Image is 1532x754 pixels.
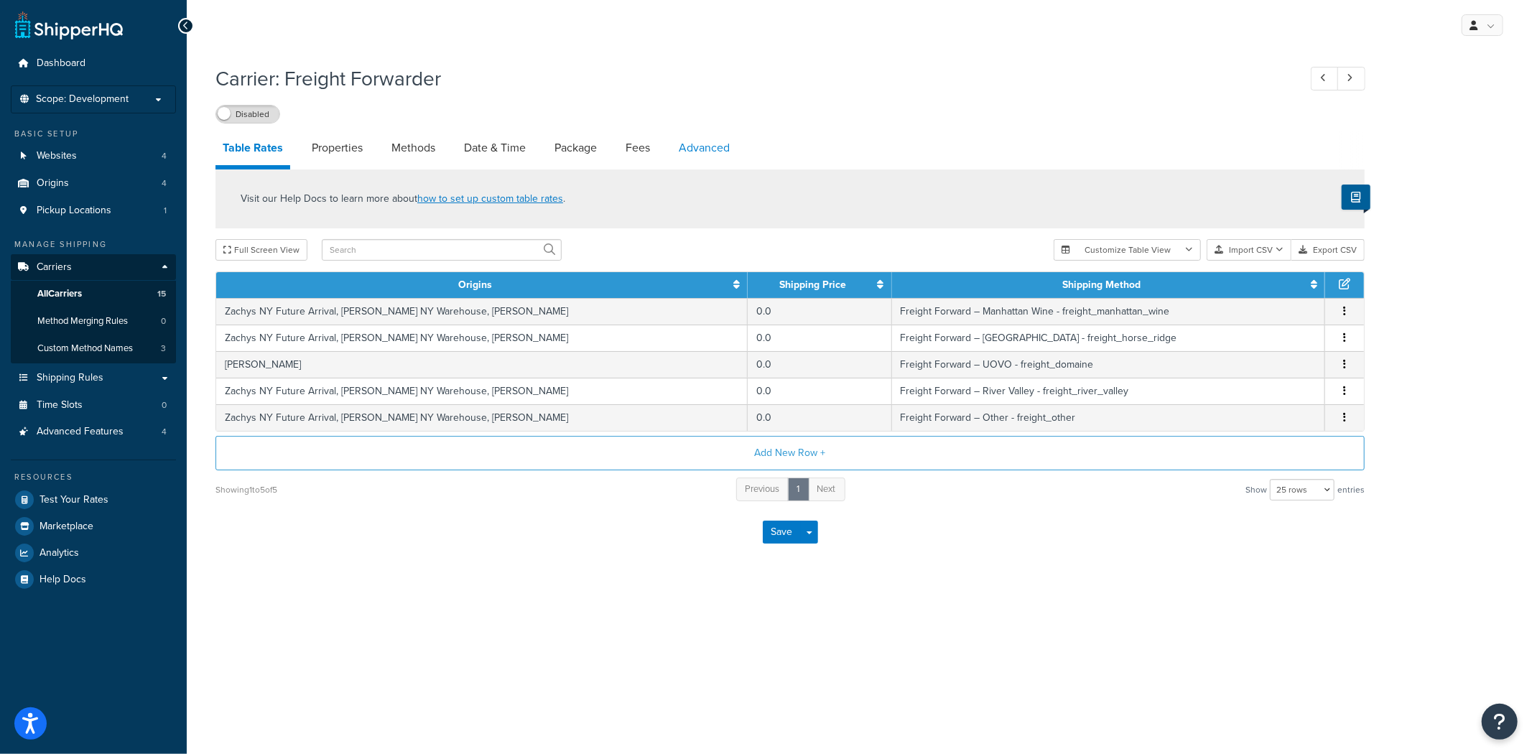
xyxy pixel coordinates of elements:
span: Carriers [37,261,72,274]
span: Previous [746,482,780,495]
a: 1 [788,478,809,501]
a: AllCarriers15 [11,281,176,307]
td: Freight Forward – River Valley - freight_river_valley [892,378,1325,404]
span: 0 [161,315,166,327]
td: Freight Forward – Other - freight_other [892,404,1325,431]
td: [PERSON_NAME] [216,351,748,378]
td: 0.0 [748,298,891,325]
button: Show Help Docs [1342,185,1370,210]
span: 4 [162,426,167,438]
td: Zachys NY Future Arrival, [PERSON_NAME] NY Warehouse, [PERSON_NAME] [216,325,748,351]
span: Marketplace [40,521,93,533]
td: Zachys NY Future Arrival, [PERSON_NAME] NY Warehouse, [PERSON_NAME] [216,404,748,431]
input: Search [322,239,562,261]
span: Next [817,482,836,495]
a: Fees [618,131,657,165]
a: Shipping Rules [11,365,176,391]
td: 0.0 [748,404,891,431]
li: Carriers [11,254,176,363]
a: Origins4 [11,170,176,197]
td: Freight Forward – [GEOGRAPHIC_DATA] - freight_horse_ridge [892,325,1325,351]
a: Next [808,478,845,501]
span: 0 [162,399,167,411]
li: Method Merging Rules [11,308,176,335]
span: Test Your Rates [40,494,108,506]
a: Previous Record [1311,67,1339,90]
span: Websites [37,150,77,162]
a: Previous [736,478,789,501]
button: Customize Table View [1054,239,1201,261]
span: Origins [37,177,69,190]
td: Zachys NY Future Arrival, [PERSON_NAME] NY Warehouse, [PERSON_NAME] [216,378,748,404]
a: Table Rates [215,131,290,169]
a: Dashboard [11,50,176,77]
span: Help Docs [40,574,86,586]
li: Websites [11,143,176,169]
span: Custom Method Names [37,343,133,355]
td: 0.0 [748,325,891,351]
li: Advanced Features [11,419,176,445]
span: Time Slots [37,399,83,411]
li: Time Slots [11,392,176,419]
span: 4 [162,150,167,162]
span: Scope: Development [36,93,129,106]
a: Advanced [672,131,737,165]
a: Origins [458,277,492,292]
span: Pickup Locations [37,205,111,217]
button: Export CSV [1291,239,1365,261]
td: 0.0 [748,351,891,378]
div: Basic Setup [11,128,176,140]
a: how to set up custom table rates [417,191,563,206]
p: Visit our Help Docs to learn more about . [241,191,565,207]
a: Marketplace [11,513,176,539]
span: 1 [164,205,167,217]
h1: Carrier: Freight Forwarder [215,65,1284,93]
a: Time Slots0 [11,392,176,419]
a: Properties [305,131,370,165]
a: Test Your Rates [11,487,176,513]
span: 4 [162,177,167,190]
td: Freight Forward – Manhattan Wine - freight_manhattan_wine [892,298,1325,325]
span: entries [1337,480,1365,500]
td: 0.0 [748,378,891,404]
a: Methods [384,131,442,165]
a: Carriers [11,254,176,281]
a: Next Record [1337,67,1365,90]
div: Showing 1 to 5 of 5 [215,480,277,500]
a: Method Merging Rules0 [11,308,176,335]
a: Date & Time [457,131,533,165]
a: Custom Method Names3 [11,335,176,362]
span: 3 [161,343,166,355]
td: Freight Forward – UOVO - freight_domaine [892,351,1325,378]
a: Shipping Method [1062,277,1141,292]
span: Advanced Features [37,426,124,438]
a: Advanced Features4 [11,419,176,445]
li: Custom Method Names [11,335,176,362]
button: Import CSV [1207,239,1291,261]
li: Origins [11,170,176,197]
td: Zachys NY Future Arrival, [PERSON_NAME] NY Warehouse, [PERSON_NAME] [216,298,748,325]
span: All Carriers [37,288,82,300]
a: Analytics [11,540,176,566]
span: Analytics [40,547,79,559]
button: Open Resource Center [1482,704,1518,740]
div: Resources [11,471,176,483]
label: Disabled [216,106,279,123]
button: Full Screen View [215,239,307,261]
a: Package [547,131,604,165]
li: Pickup Locations [11,197,176,224]
span: 15 [157,288,166,300]
a: Websites4 [11,143,176,169]
span: Dashboard [37,57,85,70]
button: Add New Row + [215,436,1365,470]
button: Save [763,521,802,544]
span: Shipping Rules [37,372,103,384]
span: Method Merging Rules [37,315,128,327]
a: Help Docs [11,567,176,592]
a: Shipping Price [779,277,846,292]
